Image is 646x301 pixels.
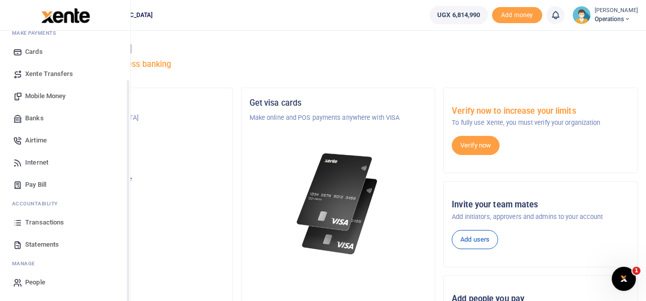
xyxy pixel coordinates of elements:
[452,230,498,249] a: Add users
[430,6,488,24] a: UGX 6,814,990
[25,47,43,57] span: Cards
[25,135,47,145] span: Airtime
[492,7,542,24] span: Add money
[25,69,73,79] span: Xente Transfers
[573,6,591,24] img: profile-user
[492,11,542,18] a: Add money
[8,129,122,152] a: Airtime
[25,180,46,190] span: Pay Bill
[8,256,122,271] li: M
[47,137,224,147] h5: Account
[38,43,638,54] h4: Hello [PERSON_NAME]
[8,25,122,41] li: M
[8,271,122,293] a: People
[437,10,480,20] span: UGX 6,814,990
[452,106,629,116] h5: Verify now to increase your limits
[25,217,64,228] span: Transactions
[47,174,224,184] p: Your current account balance
[573,6,638,24] a: profile-user [PERSON_NAME] Operations
[40,11,90,19] a: logo-small logo-large logo-large
[17,29,56,37] span: ake Payments
[8,234,122,256] a: Statements
[8,41,122,63] a: Cards
[47,98,224,108] h5: Organization
[8,174,122,196] a: Pay Bill
[47,113,224,123] p: NURTURE [GEOGRAPHIC_DATA]
[8,63,122,85] a: Xente Transfers
[25,277,45,287] span: People
[47,152,224,162] p: Operations
[8,196,122,211] li: Ac
[595,15,638,24] span: Operations
[452,136,500,155] a: Verify now
[38,59,638,69] h5: Welcome to better business banking
[8,85,122,107] a: Mobile Money
[595,7,638,15] small: [PERSON_NAME]
[632,267,640,275] span: 1
[294,147,382,261] img: xente-_physical_cards.png
[8,107,122,129] a: Banks
[452,118,629,128] p: To fully use Xente, you must verify your organization
[41,8,90,23] img: logo-large
[396,290,407,300] button: Close
[452,212,629,222] p: Add initiators, approvers and admins to your account
[25,240,59,250] span: Statements
[250,98,427,108] h5: Get visa cards
[612,267,636,291] iframe: Intercom live chat
[8,152,122,174] a: Internet
[17,260,36,267] span: anage
[25,113,44,123] span: Banks
[492,7,542,24] li: Toup your wallet
[250,113,427,123] p: Make online and POS payments anywhere with VISA
[25,91,65,101] span: Mobile Money
[8,211,122,234] a: Transactions
[20,200,58,207] span: countability
[426,6,492,24] li: Wallet ballance
[452,200,629,210] h5: Invite your team mates
[25,158,48,168] span: Internet
[47,187,224,197] h5: UGX 6,814,990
